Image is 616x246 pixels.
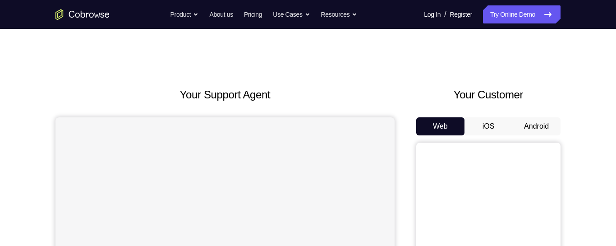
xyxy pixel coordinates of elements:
a: Try Online Demo [483,5,561,23]
button: Resources [321,5,358,23]
button: Product [170,5,199,23]
button: Web [416,117,464,135]
h2: Your Support Agent [55,87,395,103]
a: Register [450,5,472,23]
button: Android [512,117,561,135]
button: Use Cases [273,5,310,23]
a: Log In [424,5,441,23]
a: Go to the home page [55,9,110,20]
a: Pricing [244,5,262,23]
span: / [444,9,446,20]
h2: Your Customer [416,87,561,103]
button: iOS [464,117,513,135]
a: About us [209,5,233,23]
